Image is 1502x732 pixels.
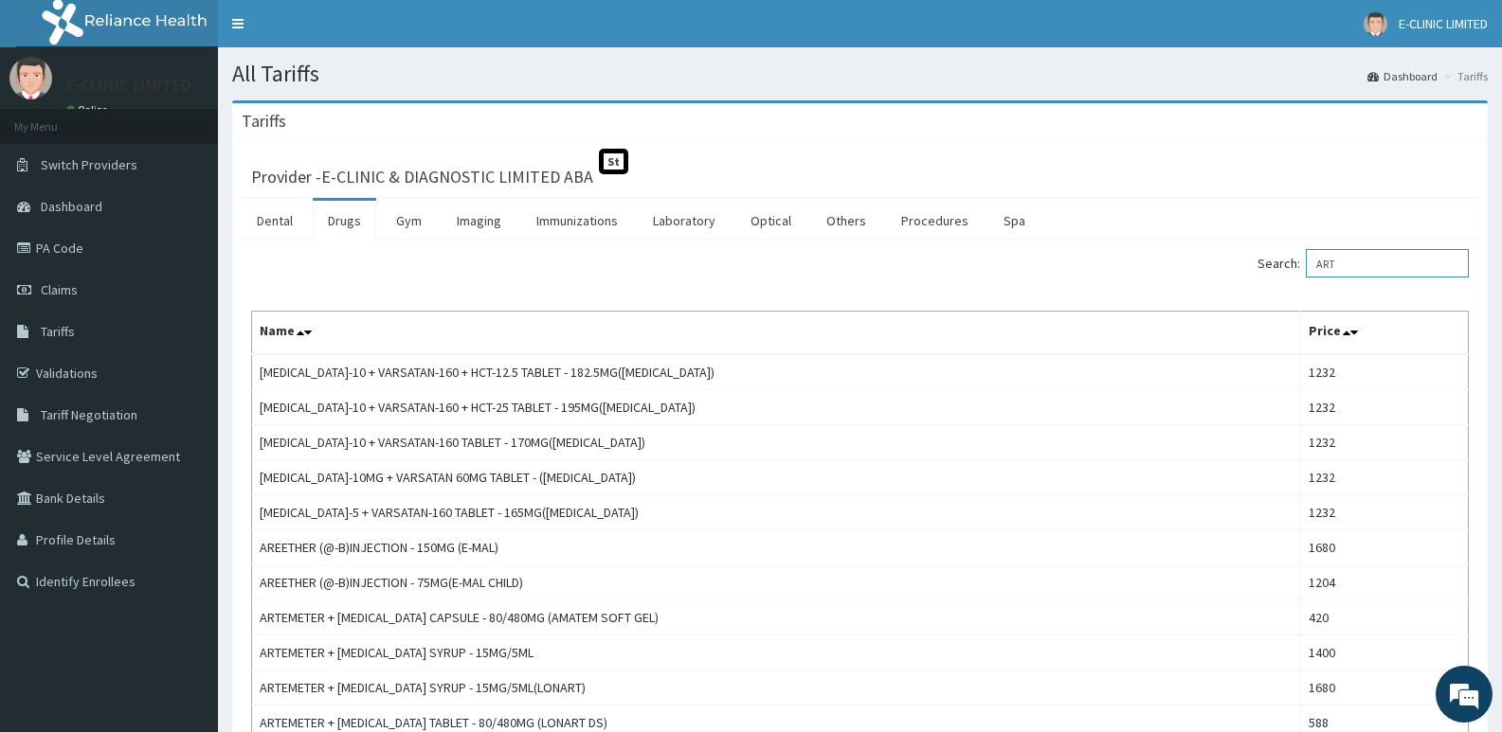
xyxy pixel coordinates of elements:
[1300,530,1468,565] td: 1680
[41,156,137,173] span: Switch Providers
[311,9,356,55] div: Minimize live chat window
[242,113,286,130] h3: Tariffs
[521,201,633,241] a: Immunizations
[1300,495,1468,530] td: 1232
[252,495,1301,530] td: [MEDICAL_DATA]-5 + VARSATAN-160 TABLET - 165MG([MEDICAL_DATA])
[252,565,1301,600] td: AREETHER (@-B)INJECTION - 75MG(E-MAL CHILD)
[1364,12,1387,36] img: User Image
[1258,249,1469,277] label: Search:
[1439,68,1488,84] li: Tariffs
[735,201,806,241] a: Optical
[1300,312,1468,355] th: Price
[35,95,77,142] img: d_794563401_company_1708531726252_794563401
[252,460,1301,495] td: [MEDICAL_DATA]-10MG + VARSATAN 60MG TABLET - ([MEDICAL_DATA])
[9,517,361,583] textarea: Type your message and hit 'Enter'
[886,201,984,241] a: Procedures
[99,106,318,131] div: Chat with us now
[638,201,731,241] a: Laboratory
[252,425,1301,460] td: [MEDICAL_DATA]-10 + VARSATAN-160 TABLET - 170MG([MEDICAL_DATA])
[1300,565,1468,600] td: 1204
[66,103,112,116] a: Online
[811,201,881,241] a: Others
[251,169,593,186] h3: Provider - E-CLINIC & DIAGNOSTIC LIMITED ABA
[252,670,1301,705] td: ARTEMETER + [MEDICAL_DATA] SYRUP - 15MG/5ML(LONART)
[252,530,1301,565] td: AREETHER (@-B)INJECTION - 150MG (E-MAL)
[1399,15,1488,32] span: E-CLINIC LIMITED
[9,57,52,99] img: User Image
[242,201,308,241] a: Dental
[1300,425,1468,460] td: 1232
[313,201,376,241] a: Drugs
[1300,635,1468,670] td: 1400
[232,62,1488,86] h1: All Tariffs
[442,201,516,241] a: Imaging
[599,149,628,174] span: St
[41,198,102,215] span: Dashboard
[252,312,1301,355] th: Name
[1367,68,1438,84] a: Dashboard
[41,323,75,340] span: Tariffs
[1306,249,1469,277] input: Search:
[41,406,137,423] span: Tariff Negotiation
[1300,600,1468,635] td: 420
[1300,354,1468,390] td: 1232
[988,201,1041,241] a: Spa
[381,201,437,241] a: Gym
[1300,670,1468,705] td: 1680
[252,354,1301,390] td: [MEDICAL_DATA]-10 + VARSATAN-160 + HCT-12.5 TABLET - 182.5MG([MEDICAL_DATA])
[252,390,1301,425] td: [MEDICAL_DATA]-10 + VARSATAN-160 + HCT-25 TABLET - 195MG([MEDICAL_DATA])
[110,239,262,430] span: We're online!
[1300,390,1468,425] td: 1232
[41,281,78,298] span: Claims
[1300,460,1468,495] td: 1232
[252,600,1301,635] td: ARTEMETER + [MEDICAL_DATA] CAPSULE - 80/480MG (AMATEM SOFT GEL)
[252,635,1301,670] td: ARTEMETER + [MEDICAL_DATA] SYRUP - 15MG/5ML
[66,77,191,94] p: E-CLINIC LIMITED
